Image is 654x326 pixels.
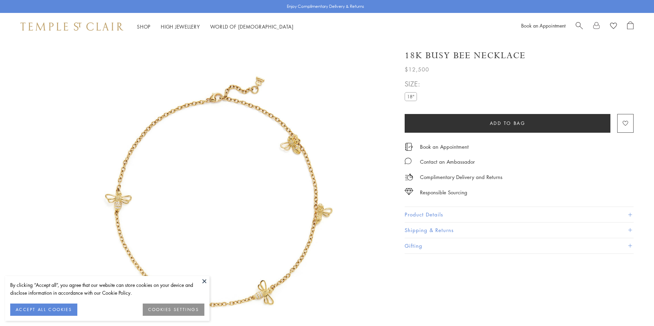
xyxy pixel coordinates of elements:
[627,21,634,32] a: Open Shopping Bag
[420,158,475,166] div: Contact an Ambassador
[137,22,294,31] nav: Main navigation
[210,23,294,30] a: World of [DEMOGRAPHIC_DATA]World of [DEMOGRAPHIC_DATA]
[610,21,617,32] a: View Wishlist
[405,188,413,195] img: icon_sourcing.svg
[10,281,204,297] div: By clicking “Accept all”, you agree that our website can store cookies on your device and disclos...
[405,173,413,181] img: icon_delivery.svg
[620,294,647,319] iframe: Gorgias live chat messenger
[10,304,77,316] button: ACCEPT ALL COOKIES
[420,188,467,197] div: Responsible Sourcing
[405,50,526,62] h1: 18K Busy Bee Necklace
[405,78,420,89] span: SIZE:
[405,223,634,238] button: Shipping & Returns
[143,304,204,316] button: COOKIES SETTINGS
[405,143,413,151] img: icon_appointment.svg
[405,238,634,254] button: Gifting
[490,119,526,127] span: Add to bag
[521,22,565,29] a: Book an Appointment
[405,158,411,164] img: MessageIcon-01_2.svg
[405,65,429,74] span: $12,500
[287,3,364,10] p: Enjoy Complimentary Delivery & Returns
[405,114,610,133] button: Add to bag
[137,23,151,30] a: ShopShop
[420,143,469,150] a: Book an Appointment
[420,173,502,181] p: Complimentary Delivery and Returns
[576,21,583,32] a: Search
[405,92,417,101] label: 18"
[405,207,634,222] button: Product Details
[20,22,123,31] img: Temple St. Clair
[161,23,200,30] a: High JewelleryHigh Jewellery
